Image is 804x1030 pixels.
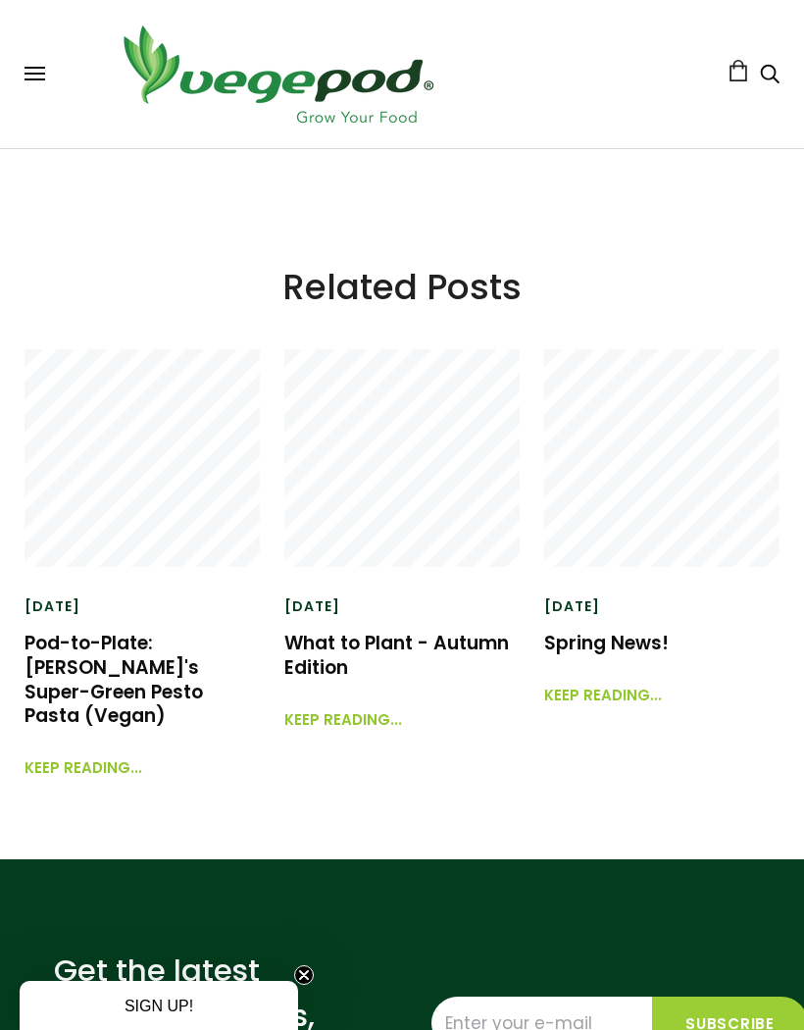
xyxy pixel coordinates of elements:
[25,260,779,314] h3: Related Posts
[544,596,600,617] time: [DATE]
[25,596,80,617] time: [DATE]
[20,981,298,1030] div: SIGN UP!Close teaser
[544,630,669,656] a: Spring News!
[760,66,779,86] a: Search
[284,596,340,617] time: [DATE]
[106,20,449,129] img: Vegepod
[125,998,193,1014] span: SIGN UP!
[294,965,314,985] button: Close teaser
[284,690,402,732] a: Keep reading...
[544,665,662,707] a: Keep reading...
[25,630,203,729] a: Pod-to-Plate: [PERSON_NAME]'s Super-Green Pesto Pasta (Vegan)
[25,738,142,780] a: Keep reading...
[284,630,509,681] a: What to Plant - Autumn Edition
